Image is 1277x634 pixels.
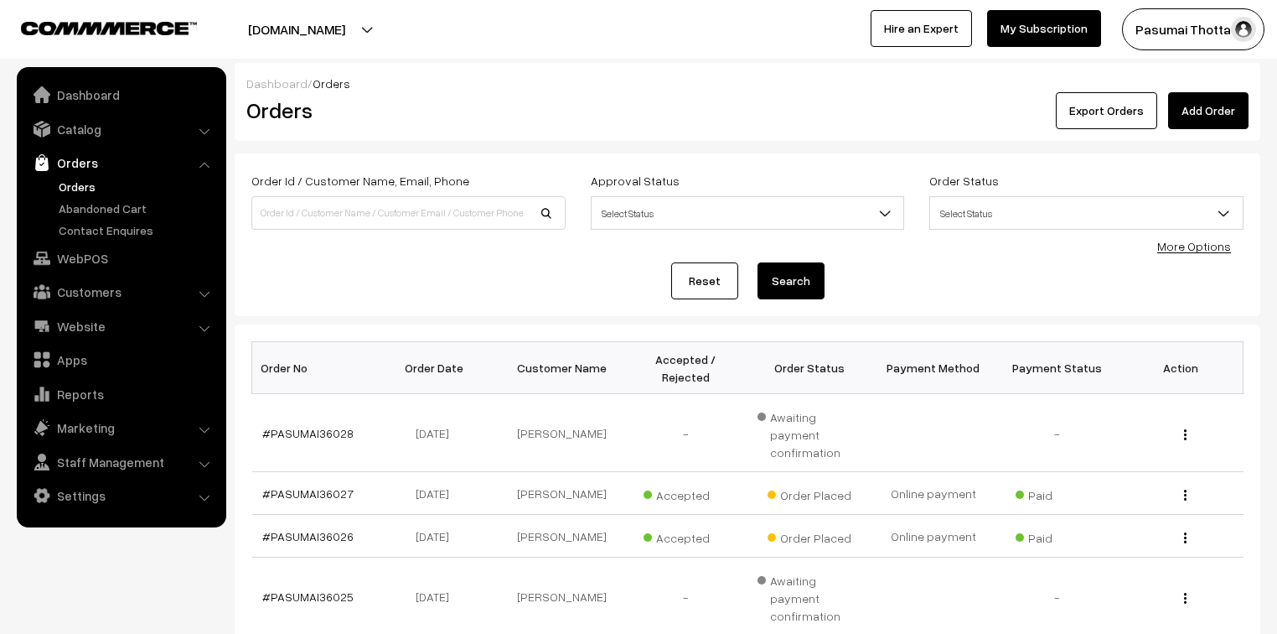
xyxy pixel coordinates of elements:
img: Menu [1184,429,1187,440]
th: Order Status [747,342,871,394]
label: Order Id / Customer Name, Email, Phone [251,172,469,190]
td: Online payment [871,472,995,515]
a: Settings [21,481,220,511]
a: #PASUMAI36027 [262,486,354,501]
label: Approval Status [591,172,680,190]
a: Catalog [21,114,220,144]
button: Search [757,262,825,299]
td: [PERSON_NAME] [499,472,623,515]
span: Order Placed [768,525,851,547]
img: Menu [1184,593,1187,604]
a: Hire an Expert [871,10,972,47]
a: Orders [21,148,220,178]
td: - [623,394,747,472]
span: Orders [313,76,350,91]
img: COMMMERCE [21,22,197,34]
th: Payment Status [995,342,1119,394]
td: - [995,394,1119,472]
a: Staff Management [21,447,220,477]
a: Marketing [21,413,220,443]
a: Reports [21,379,220,409]
img: Menu [1184,533,1187,543]
a: Dashboard [21,80,220,110]
span: Select Status [930,199,1243,228]
img: Menu [1184,490,1187,501]
span: Select Status [591,196,905,230]
th: Customer Name [499,342,623,394]
label: Order Status [929,172,999,190]
a: Apps [21,345,220,375]
span: Awaiting payment confirmation [757,404,861,461]
img: user [1231,17,1256,42]
th: Order No [252,342,376,394]
button: [DOMAIN_NAME] [189,8,404,50]
input: Order Id / Customer Name / Customer Email / Customer Phone [251,196,566,230]
span: Accepted [644,525,727,547]
span: Accepted [644,482,727,504]
a: Orders [54,178,220,195]
a: #PASUMAI36025 [262,590,354,604]
td: [DATE] [375,515,499,558]
a: COMMMERCE [21,17,168,37]
td: Online payment [871,515,995,558]
td: [DATE] [375,472,499,515]
span: Awaiting payment confirmation [757,568,861,625]
td: [PERSON_NAME] [499,394,623,472]
td: [PERSON_NAME] [499,515,623,558]
a: #PASUMAI36028 [262,426,354,440]
button: Pasumai Thotta… [1122,8,1264,50]
h2: Orders [246,97,564,123]
button: Export Orders [1056,92,1157,129]
a: WebPOS [21,243,220,273]
span: Select Status [929,196,1243,230]
a: Abandoned Cart [54,200,220,217]
a: My Subscription [987,10,1101,47]
a: More Options [1157,239,1231,253]
span: Order Placed [768,482,851,504]
a: Website [21,311,220,341]
th: Accepted / Rejected [623,342,747,394]
span: Paid [1016,525,1099,547]
div: / [246,75,1249,92]
span: Paid [1016,482,1099,504]
th: Payment Method [871,342,995,394]
a: Dashboard [246,76,308,91]
a: #PASUMAI36026 [262,529,354,543]
a: Customers [21,277,220,307]
th: Order Date [375,342,499,394]
span: Select Status [592,199,904,228]
a: Add Order [1168,92,1249,129]
a: Contact Enquires [54,221,220,239]
th: Action [1119,342,1243,394]
a: Reset [671,262,738,299]
td: [DATE] [375,394,499,472]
